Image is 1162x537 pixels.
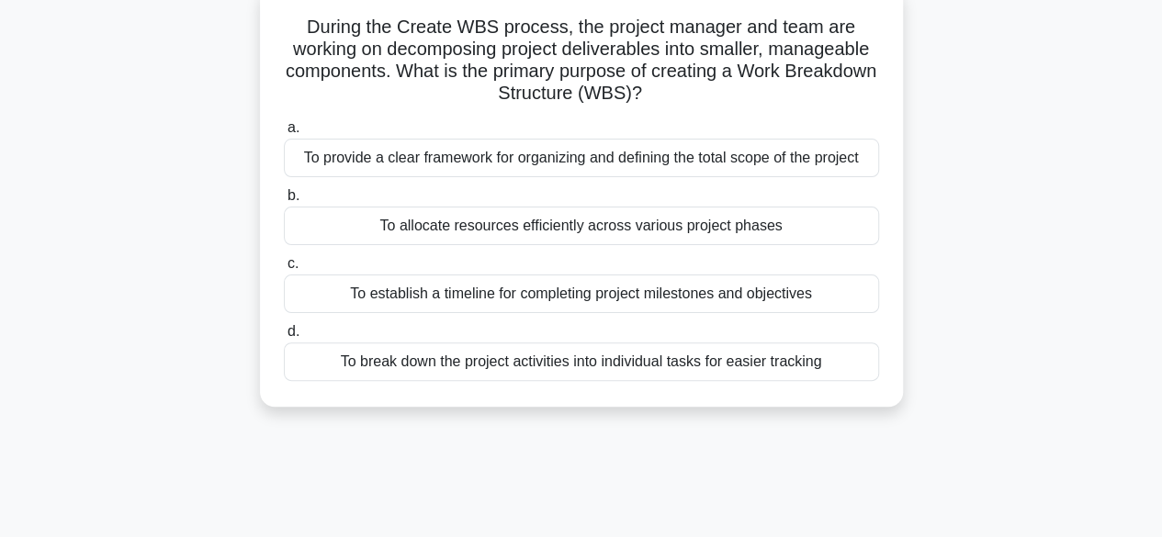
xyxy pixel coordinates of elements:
span: d. [288,323,299,339]
span: c. [288,255,299,271]
span: b. [288,187,299,203]
span: a. [288,119,299,135]
div: To break down the project activities into individual tasks for easier tracking [284,342,879,381]
div: To establish a timeline for completing project milestones and objectives [284,274,879,313]
div: To provide a clear framework for organizing and defining the total scope of the project [284,139,879,177]
div: To allocate resources efficiently across various project phases [284,207,879,245]
h5: During the Create WBS process, the project manager and team are working on decomposing project de... [282,16,881,106]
